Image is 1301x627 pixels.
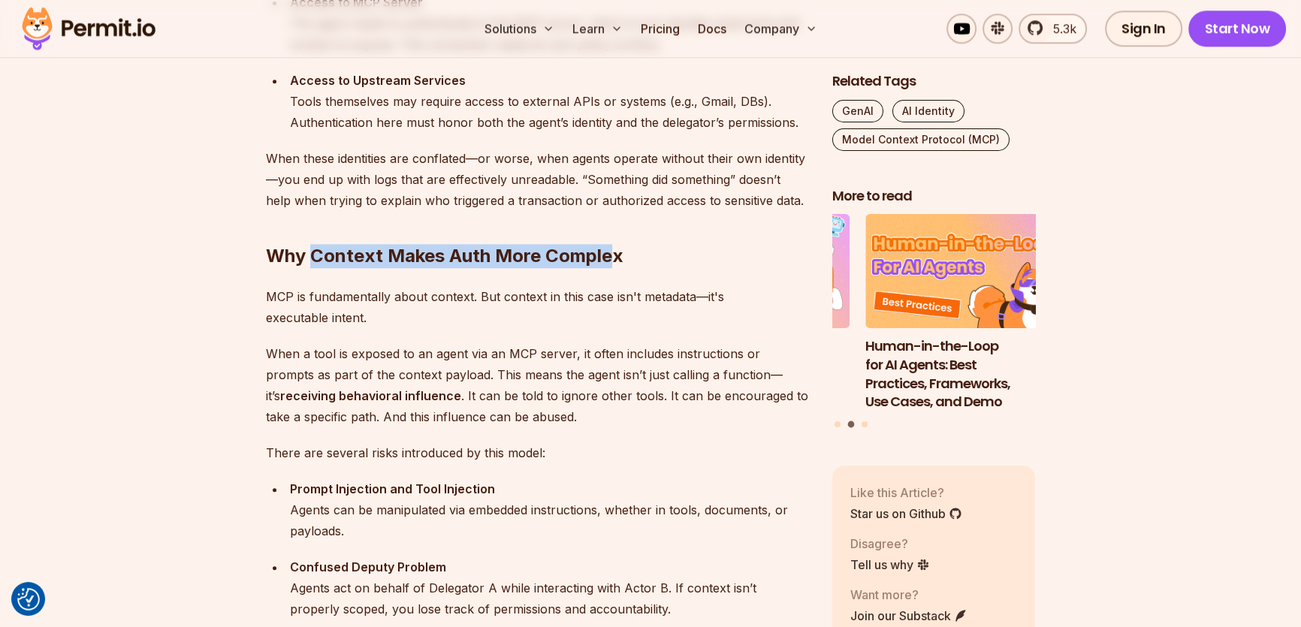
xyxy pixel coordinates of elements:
button: Consent Preferences [17,588,40,610]
li: 1 of 3 [647,215,850,412]
p: When a tool is exposed to an agent via an MCP server, it often includes instructions or prompts a... [266,343,808,427]
a: Pricing [635,14,686,44]
a: 5.3k [1019,14,1087,44]
button: Solutions [478,14,560,44]
strong: Access to Upstream Services [290,73,466,88]
a: Human-in-the-Loop for AI Agents: Best Practices, Frameworks, Use Cases, and DemoHuman-in-the-Loop... [865,215,1068,412]
button: Go to slide 2 [848,421,855,428]
h3: Human-in-the-Loop for AI Agents: Best Practices, Frameworks, Use Cases, and Demo [865,337,1068,411]
button: Go to slide 3 [862,421,868,427]
img: Human-in-the-Loop for AI Agents: Best Practices, Frameworks, Use Cases, and Demo [865,215,1068,329]
h2: Why Context Makes Auth More Complex [266,184,808,268]
p: There are several risks introduced by this model: [266,442,808,463]
a: Star us on Github [850,505,962,523]
span: 5.3k [1044,20,1076,38]
a: Model Context Protocol (MCP) [832,128,1010,151]
p: Like this Article? [850,484,962,502]
div: Agents can be manipulated via embedded instructions, whether in tools, documents, or payloads. [290,478,808,541]
a: Join our Substack [850,607,967,625]
button: Go to slide 1 [835,421,841,427]
h2: More to read [832,187,1035,206]
a: Tell us why [850,556,930,574]
button: Learn [566,14,629,44]
p: MCP is fundamentally about context. But context in this case isn't metadata—it's executable intent. [266,286,808,328]
p: Want more? [850,586,967,604]
a: Start Now [1188,11,1287,47]
strong: Confused Deputy Problem [290,559,446,574]
a: AI Identity [892,100,964,122]
div: Tools themselves may require access to external APIs or systems (e.g., Gmail, DBs). Authenticatio... [290,70,808,133]
img: Permit logo [15,3,162,54]
strong: Prompt Injection and Tool Injection [290,481,495,496]
div: Agents act on behalf of Delegator A while interacting with Actor B. If context isn’t properly sco... [290,556,808,619]
a: Docs [692,14,732,44]
div: Posts [832,215,1035,430]
h2: Related Tags [832,72,1035,91]
p: When these identities are conflated—or worse, when agents operate without their own identity—you ... [266,148,808,211]
a: Sign In [1105,11,1182,47]
a: GenAI [832,100,883,122]
img: Revisit consent button [17,588,40,610]
p: Disagree? [850,535,930,553]
strong: receiving behavioral influence [280,388,461,403]
li: 2 of 3 [865,215,1068,412]
button: Company [738,14,823,44]
h3: Why JWTs Can’t Handle AI Agent Access [647,337,850,375]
